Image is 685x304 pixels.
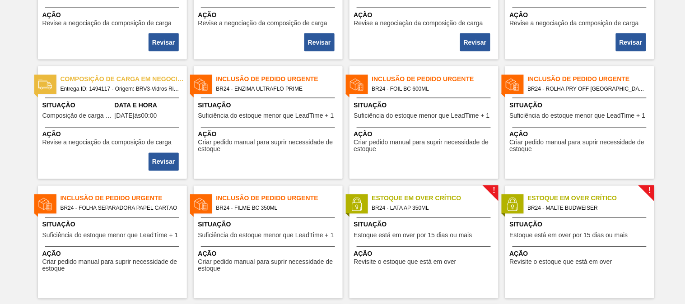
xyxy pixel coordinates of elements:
span: BR24 - FOLHA SEPARADORA PAPEL CARTÃO [61,203,180,213]
span: Suficiência do estoque menor que LeadTime + 1 [198,232,334,239]
img: status [194,198,208,211]
img: status [38,198,52,211]
span: Suficiência do estoque menor que LeadTime + 1 [354,113,490,120]
span: 03/07/2024,[object Object] [115,113,157,120]
button: Revisar [304,33,335,51]
div: Completar tarefa: 30100731 [461,32,491,52]
span: Situação [198,101,340,110]
span: BR24 - ROLHA PRY OFF ANTARCTICA 300ML [528,84,647,94]
span: Inclusão de Pedido Urgente [372,74,499,84]
img: status [38,78,52,92]
span: Ação [42,10,185,20]
button: Revisar [149,153,179,171]
span: Revise a negociação da composição de carga [354,20,483,27]
span: Inclusão de Pedido Urgente [216,194,343,203]
span: Situação [510,220,652,230]
span: Ação [510,10,652,20]
span: Suficiência do estoque menor que LeadTime + 1 [42,232,178,239]
span: Ação [510,130,652,139]
img: status [506,78,519,92]
span: Criar pedido manual para suprir necessidade de estoque [354,139,496,153]
span: ! [648,188,651,194]
span: Revise a negociação da composição de carga [42,139,172,146]
span: Estoque em Over Crítico [372,194,499,203]
div: Completar tarefa: 30100536 [149,32,180,52]
span: Ação [510,249,652,259]
div: Completar tarefa: 30100747 [149,152,180,172]
span: Situação [354,220,496,230]
span: Situação [42,101,112,110]
span: Criar pedido manual para suprir necessidade de estoque [510,139,652,153]
span: Ação [42,249,185,259]
span: Ação [354,249,496,259]
span: BR24 - LATA AP 350ML [372,203,491,213]
span: Inclusão de Pedido Urgente [528,74,654,84]
div: Completar tarefa: 30100692 [305,32,336,52]
span: BR24 - ENZIMA ULTRAFLO PRIME [216,84,336,94]
span: Criar pedido manual para suprir necessidade de estoque [198,139,340,153]
span: Situação [354,101,496,110]
span: Revisite o estoque que está em over [354,259,457,266]
img: status [506,198,519,211]
img: status [350,78,363,92]
span: Situação [198,220,340,230]
img: status [194,78,208,92]
div: Completar tarefa: 30100743 [617,32,647,52]
span: ! [493,188,495,194]
span: BR24 - FOIL BC 600ML [372,84,491,94]
button: Revisar [149,33,179,51]
span: Revise a negociação da composição de carga [198,20,327,27]
span: BR24 - FILME BC 350ML [216,203,336,213]
span: Estoque em Over Crítico [528,194,654,203]
span: BR24 - MALTE BUDWEISER [528,203,647,213]
span: Inclusão de Pedido Urgente [61,194,187,203]
span: Ação [198,249,340,259]
span: Composição de carga em negociação [42,113,112,120]
span: Revisite o estoque que está em over [510,259,612,266]
span: Suficiência do estoque menor que LeadTime + 1 [198,113,334,120]
span: Entrega ID: 1494117 - Origem: BRV3-Vidros Rio - Destino: BR24 [61,84,180,94]
span: Revise a negociação da composição de carga [510,20,639,27]
span: Inclusão de Pedido Urgente [216,74,343,84]
span: Ação [354,130,496,139]
span: Suficiência do estoque menor que LeadTime + 1 [510,113,646,120]
span: Composição de carga em negociação [61,74,187,84]
button: Revisar [616,33,646,51]
button: Revisar [460,33,490,51]
span: Ação [42,130,185,139]
span: Ação [354,10,496,20]
span: Situação [510,101,652,110]
span: Revise a negociação da composição de carga [42,20,172,27]
span: Situação [42,220,185,230]
span: Estoque está em over por 15 dias ou mais [354,232,472,239]
span: Ação [198,130,340,139]
img: status [350,198,363,211]
span: Estoque está em over por 15 dias ou mais [510,232,628,239]
span: Ação [198,10,340,20]
span: Criar pedido manual para suprir necessidade de estoque [42,259,185,273]
span: Criar pedido manual para suprir necessidade de estoque [198,259,340,273]
span: Data e Hora [115,101,185,110]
